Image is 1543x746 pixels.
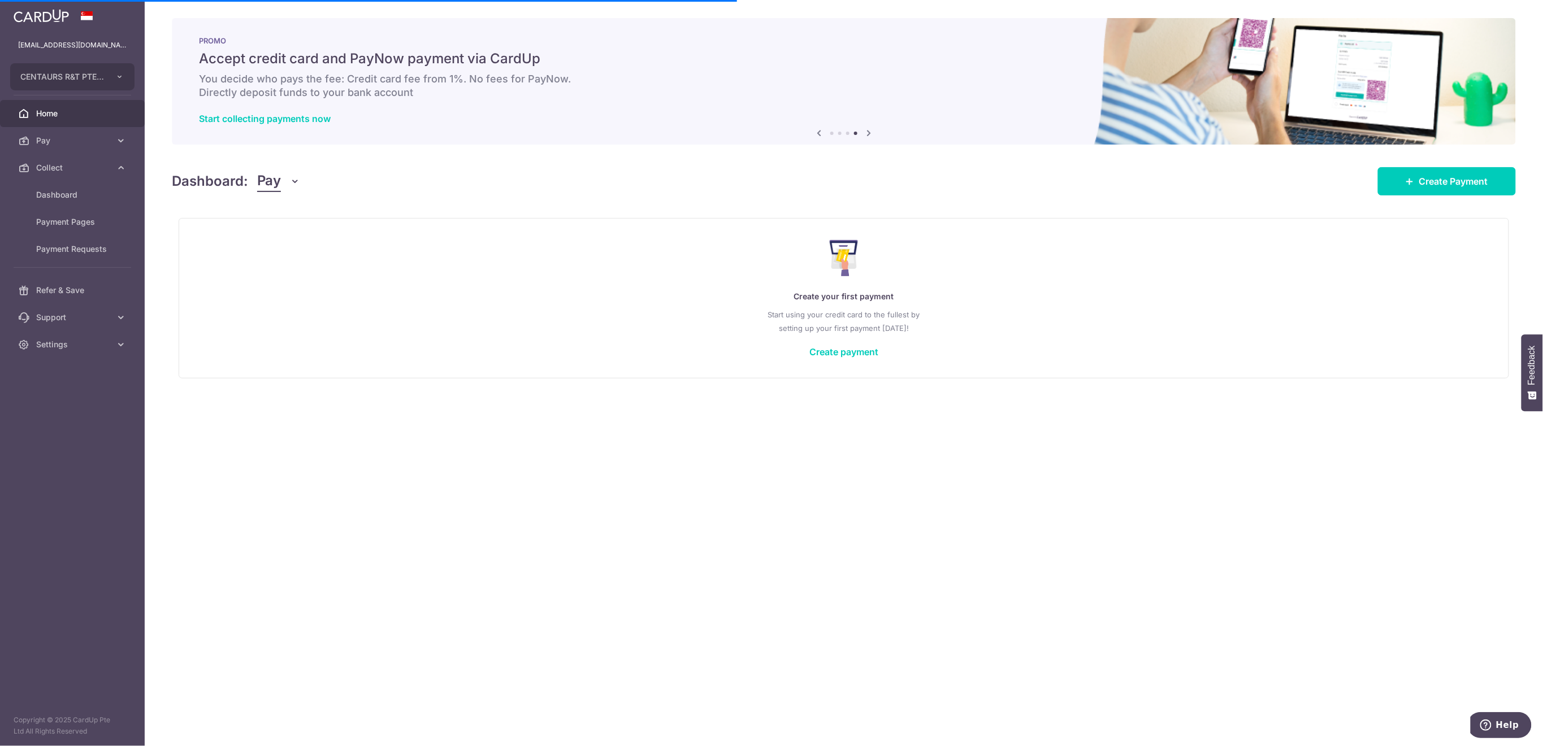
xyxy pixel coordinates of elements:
[202,308,1486,335] p: Start using your credit card to the fullest by setting up your first payment [DATE]!
[36,243,111,255] span: Payment Requests
[36,108,111,119] span: Home
[18,40,127,51] p: [EMAIL_ADDRESS][DOMAIN_NAME]
[36,339,111,350] span: Settings
[1522,334,1543,411] button: Feedback - Show survey
[36,312,111,323] span: Support
[199,36,1489,45] p: PROMO
[36,135,111,146] span: Pay
[172,18,1516,145] img: paynow Banner
[199,113,331,124] a: Start collecting payments now
[1378,167,1516,195] a: Create Payment
[1471,712,1532,740] iframe: Opens a widget where you can find more information
[36,189,111,200] span: Dashboard
[36,216,111,228] span: Payment Pages
[36,162,111,173] span: Collect
[20,71,104,82] span: CENTAURS R&T PTE. LTD.
[830,240,859,276] img: Make Payment
[1419,174,1488,188] span: Create Payment
[199,50,1489,68] h5: Accept credit card and PayNow payment via CardUp
[257,171,281,192] span: Pay
[10,63,135,90] button: CENTAURS R&T PTE. LTD.
[257,171,301,192] button: Pay
[809,346,878,357] a: Create payment
[36,285,111,296] span: Refer & Save
[199,72,1489,99] h6: You decide who pays the fee: Credit card fee from 1%. No fees for PayNow. Directly deposit funds ...
[202,290,1486,303] p: Create your first payment
[14,9,69,23] img: CardUp
[172,171,248,191] h4: Dashboard:
[1527,346,1537,385] span: Feedback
